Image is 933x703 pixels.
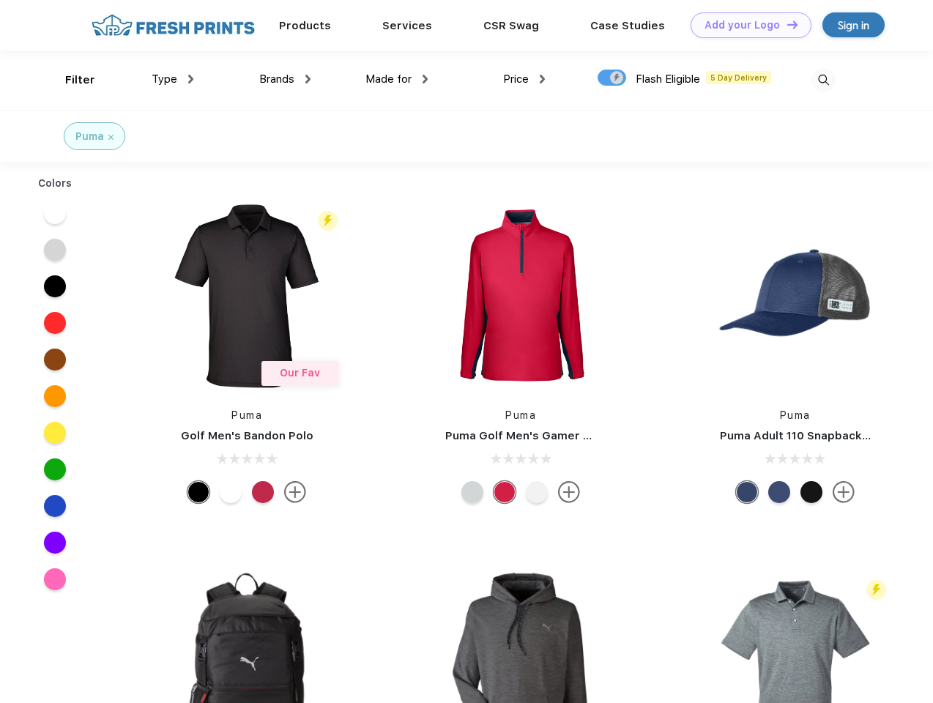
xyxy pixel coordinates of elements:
a: CSR Swag [483,19,539,32]
span: Price [503,72,529,86]
span: 5 Day Delivery [706,71,771,84]
img: desktop_search.svg [811,68,836,92]
a: Puma Golf Men's Gamer Golf Quarter-Zip [445,429,677,442]
div: Filter [65,72,95,89]
a: Puma [231,409,262,421]
img: dropdown.png [423,75,428,83]
img: more.svg [284,481,306,503]
a: Sign in [822,12,885,37]
div: High Rise [461,481,483,503]
span: Our Fav [280,367,320,379]
span: Made for [365,72,412,86]
div: Ski Patrol [494,481,516,503]
div: Sign in [838,17,869,34]
img: func=resize&h=266 [149,198,344,393]
img: fo%20logo%202.webp [87,12,259,38]
img: dropdown.png [305,75,311,83]
img: DT [787,21,798,29]
div: Peacoat Qut Shd [768,481,790,503]
img: more.svg [833,481,855,503]
a: Products [279,19,331,32]
a: Puma [780,409,811,421]
a: Puma [505,409,536,421]
a: Services [382,19,432,32]
div: Peacoat with Qut Shd [736,481,758,503]
div: Colors [27,176,83,191]
div: Pma Blk with Pma Blk [800,481,822,503]
div: Add your Logo [705,19,780,31]
img: dropdown.png [540,75,545,83]
img: func=resize&h=266 [423,198,618,393]
div: Ski Patrol [252,481,274,503]
div: Puma [75,129,104,144]
img: more.svg [558,481,580,503]
span: Brands [259,72,294,86]
img: func=resize&h=266 [698,198,893,393]
img: flash_active_toggle.svg [866,580,886,600]
img: flash_active_toggle.svg [318,211,338,231]
a: Golf Men's Bandon Polo [181,429,313,442]
img: dropdown.png [188,75,193,83]
span: Type [152,72,177,86]
div: Bright White [526,481,548,503]
div: Bright White [220,481,242,503]
img: filter_cancel.svg [108,135,114,140]
div: Puma Black [187,481,209,503]
span: Flash Eligible [636,72,700,86]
